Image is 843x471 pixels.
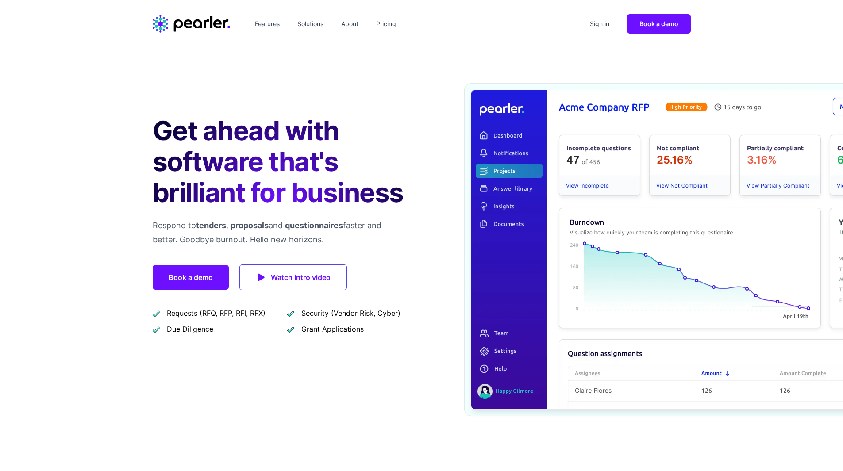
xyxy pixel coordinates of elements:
[285,221,343,230] span: questionnaires
[338,17,362,31] a: About
[271,271,331,283] span: Watch intro video
[586,17,613,31] a: Sign in
[251,17,283,31] a: Features
[287,310,294,317] img: checkmark
[301,324,364,334] span: Grant Applications
[153,115,408,208] h1: Get ahead with software that's brilliant for business
[153,265,229,290] a: Book a demo
[153,310,160,317] img: checkmark
[153,325,160,333] img: checkmark
[294,17,327,31] a: Solutions
[239,264,347,290] a: Watch intro video
[639,20,678,27] span: Book a demo
[167,308,266,318] span: Requests (RFQ, RFP, RFI, RFX)
[196,221,226,230] span: tenders
[373,17,400,31] a: Pricing
[301,308,400,318] span: Security (Vendor Risk, Cyber)
[153,218,408,247] p: Respond to , and faster and better. Goodbye burnout. Hello new horizons.
[287,325,294,333] img: checkmark
[627,14,691,34] a: Book a demo
[153,15,230,33] a: Home
[167,324,213,334] span: Due Diligence
[231,221,269,230] span: proposals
